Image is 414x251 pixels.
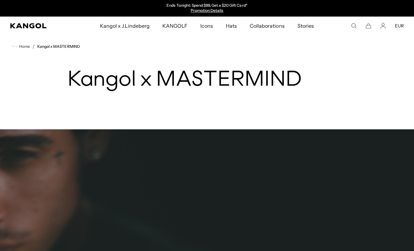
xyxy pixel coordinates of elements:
[351,23,357,29] summary: Search here
[141,3,273,13] div: 1 of 2
[200,17,213,35] span: Icons
[141,3,273,13] slideshow-component: Announcement bar
[94,17,156,35] a: Kangol x J.Lindeberg
[10,23,66,28] a: Kangol
[18,44,30,49] span: Home
[380,23,386,29] a: Account
[226,17,237,35] span: Hats
[219,17,243,35] a: Hats
[243,17,291,35] a: Collaborations
[12,44,30,49] a: Home
[191,8,223,13] a: Promotion Details
[30,43,35,50] li: /
[100,17,150,35] span: Kangol x J.Lindeberg
[162,17,188,35] span: KANGOLF
[68,68,347,92] h1: Kangol x MASTERMIND
[156,17,194,35] a: KANGOLF
[167,3,247,8] p: Ends Tonight: Spend $99, Get a $20 Gift Card*
[141,3,273,13] div: Announcement
[37,44,80,49] a: Kangol x MASTERMIND
[366,23,371,29] button: Cart
[297,17,314,35] span: Stories
[395,23,404,29] button: EUR
[250,17,284,35] span: Collaborations
[291,17,320,35] a: Stories
[194,17,219,35] a: Icons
